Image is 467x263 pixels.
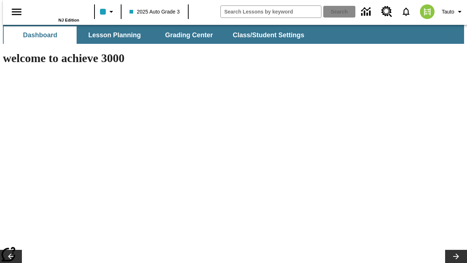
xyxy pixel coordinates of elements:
[58,18,79,22] span: NJ Edition
[3,26,311,44] div: SubNavbar
[445,250,467,263] button: Lesson carousel, Next
[357,2,377,22] a: Data Center
[3,25,464,44] div: SubNavbar
[442,8,454,16] span: Tauto
[78,26,151,44] button: Lesson Planning
[397,2,416,21] a: Notifications
[420,4,435,19] img: avatar image
[165,31,213,39] span: Grading Center
[3,52,318,65] h1: welcome to achieve 3000
[233,31,304,39] span: Class/Student Settings
[130,8,180,16] span: 2025 Auto Grade 3
[416,2,439,21] button: Select a new avatar
[4,26,77,44] button: Dashboard
[6,1,27,23] button: Open side menu
[227,26,310,44] button: Class/Student Settings
[88,31,141,39] span: Lesson Planning
[439,5,467,18] button: Profile/Settings
[153,26,225,44] button: Grading Center
[23,31,57,39] span: Dashboard
[377,2,397,22] a: Resource Center, Will open in new tab
[32,3,79,22] div: Home
[97,5,119,18] button: Class color is light blue. Change class color
[221,6,321,18] input: search field
[32,3,79,18] a: Home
